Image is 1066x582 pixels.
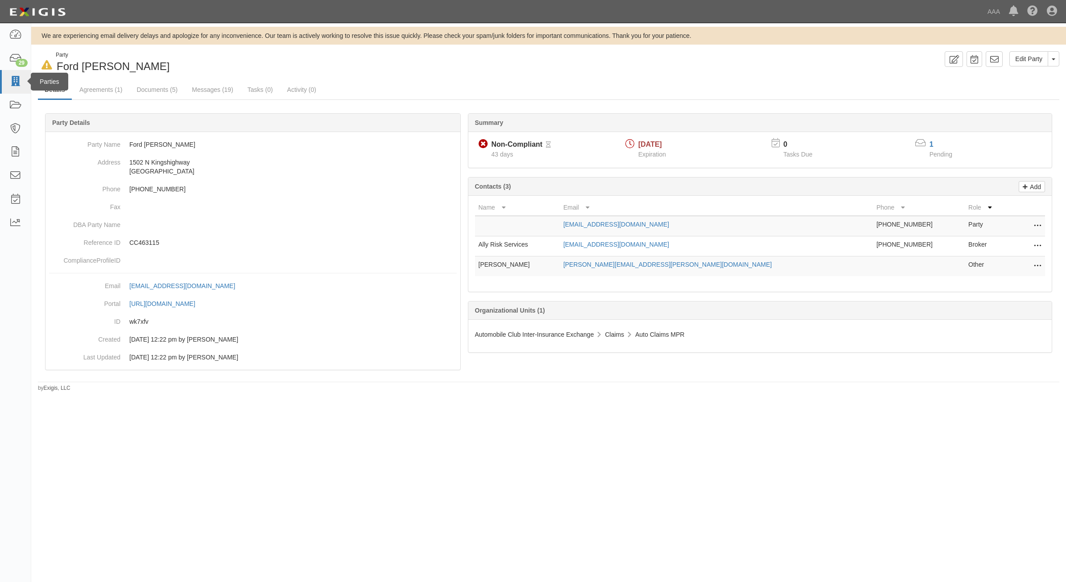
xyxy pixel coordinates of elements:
[129,238,457,247] p: CC463115
[783,151,812,158] span: Tasks Due
[49,216,120,229] dt: DBA Party Name
[49,348,120,362] dt: Last Updated
[73,81,129,99] a: Agreements (1)
[563,241,669,248] a: [EMAIL_ADDRESS][DOMAIN_NAME]
[129,300,205,307] a: [URL][DOMAIN_NAME]
[129,281,235,290] div: [EMAIL_ADDRESS][DOMAIN_NAME]
[983,3,1004,21] a: AAA
[49,153,120,167] dt: Address
[49,295,120,308] dt: Portal
[1028,182,1041,192] p: Add
[31,31,1066,40] div: We are experiencing email delivery delays and apologize for any inconvenience. Our team is active...
[475,236,560,256] td: Ally Risk Services
[638,140,662,148] span: [DATE]
[479,140,488,149] i: Non-Compliant
[475,331,594,338] span: Automobile Club Inter-Insurance Exchange
[1019,181,1045,192] a: Add
[873,216,965,236] td: [PHONE_NUMBER]
[49,180,120,194] dt: Phone
[38,384,70,392] small: by
[241,81,280,99] a: Tasks (0)
[638,151,666,158] span: Expiration
[38,51,542,74] div: Ford Groves
[965,256,1009,277] td: Other
[56,51,169,59] div: Party
[783,140,823,150] p: 0
[1027,6,1038,17] i: Help Center - Complianz
[31,73,68,91] div: Parties
[560,199,873,216] th: Email
[965,216,1009,236] td: Party
[475,199,560,216] th: Name
[873,199,965,216] th: Phone
[475,307,545,314] b: Organizational Units (1)
[49,136,120,149] dt: Party Name
[49,234,120,247] dt: Reference ID
[49,252,120,265] dt: ComplianceProfileID
[49,330,457,348] dd: 10/30/2023 12:22 pm by Benjamin Tully
[16,59,28,67] div: 29
[281,81,323,99] a: Activity (0)
[41,61,52,70] i: In Default since 07/15/2025
[492,140,543,150] div: Non-Compliant
[930,140,934,148] a: 1
[185,81,240,99] a: Messages (19)
[49,313,120,326] dt: ID
[492,151,513,158] span: Since 07/01/2025
[475,256,560,277] td: [PERSON_NAME]
[49,198,120,211] dt: Fax
[930,151,952,158] span: Pending
[563,221,669,228] a: [EMAIL_ADDRESS][DOMAIN_NAME]
[49,348,457,366] dd: 10/30/2023 12:22 pm by Benjamin Tully
[57,60,169,72] span: Ford [PERSON_NAME]
[49,330,120,344] dt: Created
[546,142,551,148] i: Pending Review
[873,236,965,256] td: [PHONE_NUMBER]
[475,119,504,126] b: Summary
[49,277,120,290] dt: Email
[44,385,70,391] a: Exigis, LLC
[52,119,90,126] b: Party Details
[49,153,457,180] dd: 1502 N Kingshighway [GEOGRAPHIC_DATA]
[1009,51,1048,66] a: Edit Party
[129,282,245,289] a: [EMAIL_ADDRESS][DOMAIN_NAME]
[49,313,457,330] dd: wk7xfv
[635,331,684,338] span: Auto Claims MPR
[605,331,624,338] span: Claims
[475,183,511,190] b: Contacts (3)
[49,136,457,153] dd: Ford [PERSON_NAME]
[7,4,68,20] img: logo-5460c22ac91f19d4615b14bd174203de0afe785f0fc80cf4dbbc73dc1793850b.png
[965,199,1009,216] th: Role
[965,236,1009,256] td: Broker
[49,180,457,198] dd: [PHONE_NUMBER]
[563,261,772,268] a: [PERSON_NAME][EMAIL_ADDRESS][PERSON_NAME][DOMAIN_NAME]
[130,81,184,99] a: Documents (5)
